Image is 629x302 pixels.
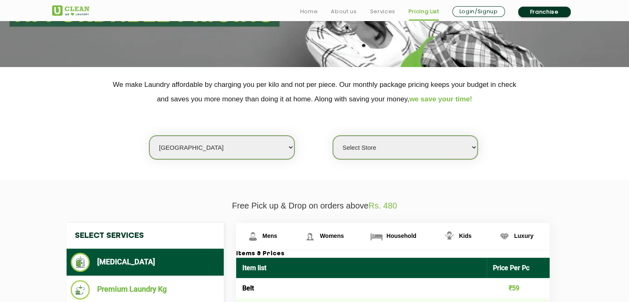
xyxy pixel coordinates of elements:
p: We make Laundry affordable by charging you per kilo and not per piece. Our monthly package pricin... [52,77,577,106]
a: Services [370,7,395,17]
img: Dry Cleaning [71,253,90,272]
li: Premium Laundry Kg [71,280,220,300]
span: Household [386,232,416,239]
span: Mens [263,232,277,239]
img: Mens [246,229,260,244]
span: Womens [320,232,344,239]
a: Pricing List [409,7,439,17]
img: Household [369,229,384,244]
li: [MEDICAL_DATA] [71,253,220,272]
th: Item list [236,258,487,278]
img: UClean Laundry and Dry Cleaning [52,5,89,16]
img: Premium Laundry Kg [71,280,90,300]
span: Rs. 480 [368,201,397,210]
a: Login/Signup [452,6,505,17]
img: Kids [442,229,457,244]
img: Luxury [497,229,512,244]
span: we save your time! [409,95,472,103]
span: Luxury [514,232,533,239]
td: Belt [236,278,487,298]
p: Free Pick up & Drop on orders above [52,201,577,211]
img: Womens [303,229,317,244]
span: Kids [459,232,471,239]
td: ₹59 [487,278,550,298]
th: Price Per Pc [487,258,550,278]
a: About us [331,7,356,17]
a: Home [300,7,318,17]
h3: Items & Prices [236,250,550,258]
a: Franchise [518,7,571,17]
h4: Select Services [67,223,224,249]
